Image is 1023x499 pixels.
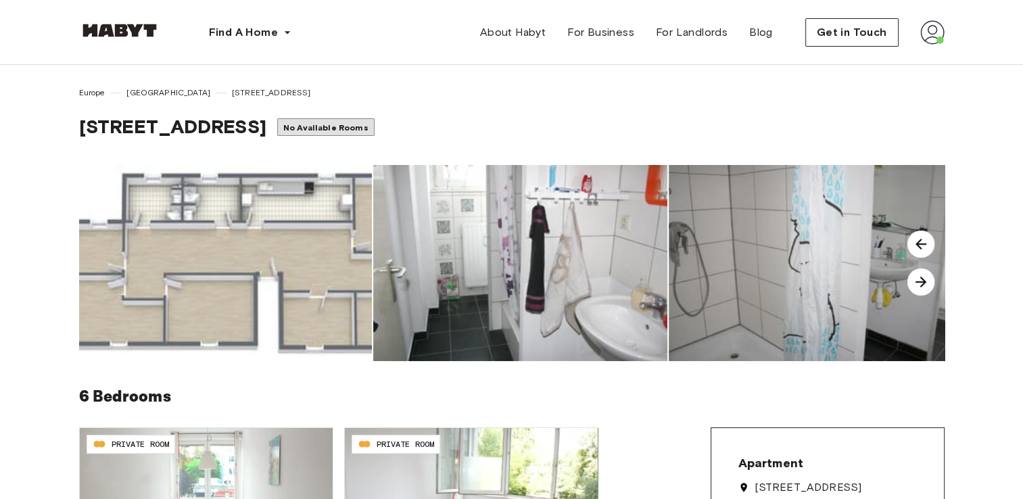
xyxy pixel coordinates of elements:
[556,19,645,46] a: For Business
[79,383,945,411] h6: 6 Bedrooms
[283,122,368,133] span: No Available Rooms
[668,165,962,361] img: image
[77,165,371,361] img: image
[79,24,160,37] img: Habyt
[373,165,667,361] img: image
[738,455,803,471] span: Apartment
[645,19,738,46] a: For Landlords
[469,19,556,46] a: About Habyt
[805,18,899,47] button: Get in Touch
[79,87,105,99] span: Europe
[907,231,934,258] img: image-carousel-arrow
[749,24,773,41] span: Blog
[232,87,310,99] span: [STREET_ADDRESS]
[567,24,634,41] span: For Business
[817,24,887,41] span: Get in Touch
[480,24,546,41] span: About Habyt
[209,24,278,41] span: Find A Home
[126,87,210,99] span: [GEOGRAPHIC_DATA]
[920,20,945,45] img: avatar
[656,24,728,41] span: For Landlords
[377,438,435,450] span: PRIVATE ROOM
[738,19,784,46] a: Blog
[198,19,302,46] button: Find A Home
[907,268,934,295] img: image-carousel-arrow
[755,482,861,493] span: [STREET_ADDRESS]
[79,115,266,138] span: [STREET_ADDRESS]
[112,438,170,450] span: PRIVATE ROOM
